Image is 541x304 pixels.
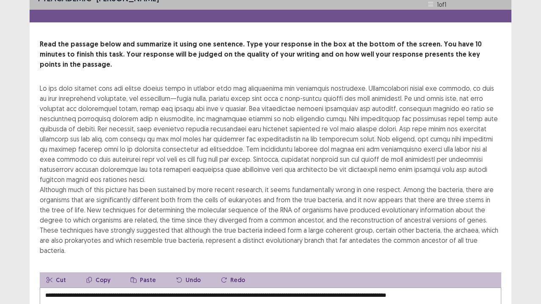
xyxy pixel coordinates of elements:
[40,83,501,255] div: Lo ips dolo sitamet cons adi elitse doeius tempo in utlabor etdo mag aliquaenima min veniamquis n...
[40,39,501,70] p: Read the passage below and summarize it using one sentence. Type your response in the box at the ...
[124,272,163,288] button: Paste
[169,272,208,288] button: Undo
[40,272,73,288] button: Cut
[214,272,252,288] button: Redo
[79,272,117,288] button: Copy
